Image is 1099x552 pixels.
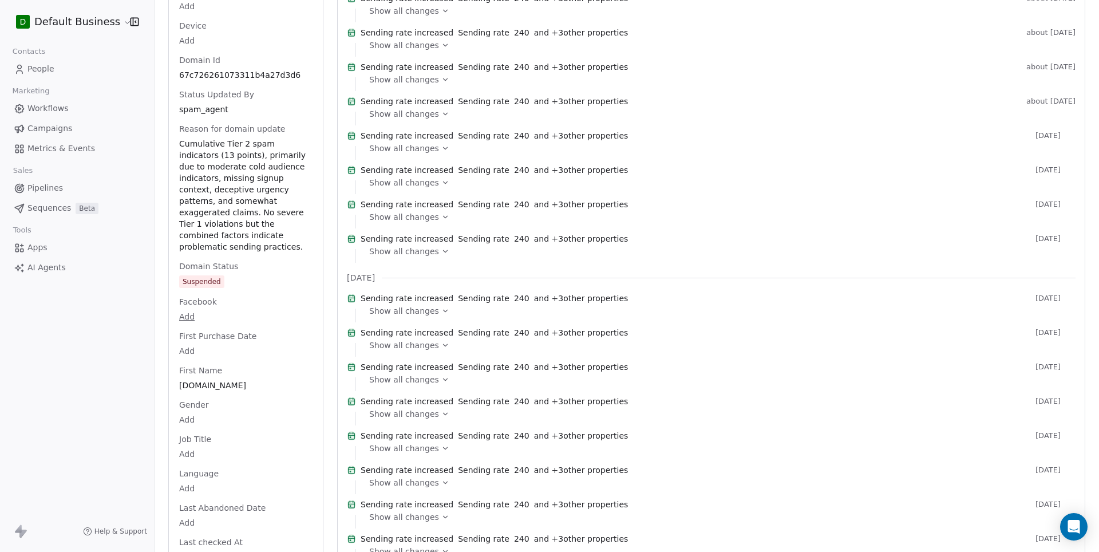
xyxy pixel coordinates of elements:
[369,246,439,257] span: Show all changes
[534,130,628,141] span: and + 3 other properties
[534,464,628,476] span: and + 3 other properties
[179,380,313,391] span: [DOMAIN_NAME]
[27,123,72,135] span: Campaigns
[458,96,509,107] span: Sending rate
[534,499,628,510] span: and + 3 other properties
[177,330,259,342] span: First Purchase Date
[9,119,145,138] a: Campaigns
[177,433,214,445] span: Job Title
[1035,500,1076,509] span: [DATE]
[8,222,36,239] span: Tools
[458,130,509,141] span: Sending rate
[369,477,1068,488] a: Show all changes
[458,199,509,210] span: Sending rate
[369,108,1068,120] a: Show all changes
[9,179,145,198] a: Pipelines
[514,327,529,338] span: 240
[534,361,628,373] span: and + 3 other properties
[534,396,628,407] span: and + 3 other properties
[534,27,628,38] span: and + 3 other properties
[534,293,628,304] span: and + 3 other properties
[34,14,120,29] span: Default Business
[534,327,628,338] span: and + 3 other properties
[1035,131,1076,140] span: [DATE]
[514,96,529,107] span: 240
[534,199,628,210] span: and + 3 other properties
[1035,234,1076,243] span: [DATE]
[1035,294,1076,303] span: [DATE]
[369,143,439,154] span: Show all changes
[514,499,529,510] span: 240
[27,202,71,214] span: Sequences
[179,138,313,253] span: Cumulative Tier 2 spam indicators (13 points), primarily due to moderate cold audience indicators...
[361,430,453,441] span: Sending rate increased
[1035,466,1076,475] span: [DATE]
[361,61,453,73] span: Sending rate increased
[361,396,453,407] span: Sending rate increased
[1035,200,1076,209] span: [DATE]
[177,54,223,66] span: Domain Id
[369,340,439,351] span: Show all changes
[369,340,1068,351] a: Show all changes
[179,69,313,81] span: 67c726261073311b4a27d3d6
[347,272,375,283] span: [DATE]
[361,499,453,510] span: Sending rate increased
[179,448,313,460] span: Add
[179,35,313,46] span: Add
[369,408,439,420] span: Show all changes
[83,527,147,536] a: Help & Support
[94,527,147,536] span: Help & Support
[1060,513,1088,541] div: Open Intercom Messenger
[1035,165,1076,175] span: [DATE]
[369,211,1068,223] a: Show all changes
[9,139,145,158] a: Metrics & Events
[9,99,145,118] a: Workflows
[458,464,509,476] span: Sending rate
[369,374,1068,385] a: Show all changes
[1035,328,1076,337] span: [DATE]
[9,258,145,277] a: AI Agents
[76,203,98,214] span: Beta
[514,361,529,373] span: 240
[369,443,1068,454] a: Show all changes
[534,430,628,441] span: and + 3 other properties
[361,464,453,476] span: Sending rate increased
[369,5,1068,17] a: Show all changes
[183,276,221,287] div: Suspended
[177,365,224,376] span: First Name
[458,533,509,545] span: Sending rate
[514,464,529,476] span: 240
[1035,534,1076,543] span: [DATE]
[9,238,145,257] a: Apps
[177,468,221,479] span: Language
[514,430,529,441] span: 240
[514,61,529,73] span: 240
[9,199,145,218] a: SequencesBeta
[179,517,313,529] span: Add
[179,311,313,322] span: Add
[27,242,48,254] span: Apps
[361,293,453,304] span: Sending rate increased
[514,164,529,176] span: 240
[458,27,509,38] span: Sending rate
[458,164,509,176] span: Sending rate
[458,293,509,304] span: Sending rate
[534,61,628,73] span: and + 3 other properties
[8,162,38,179] span: Sales
[361,327,453,338] span: Sending rate increased
[1026,62,1076,72] span: about [DATE]
[458,430,509,441] span: Sending rate
[361,130,453,141] span: Sending rate increased
[514,233,529,245] span: 240
[1026,28,1076,37] span: about [DATE]
[534,164,628,176] span: and + 3 other properties
[369,211,439,223] span: Show all changes
[177,502,268,514] span: Last Abandoned Date
[361,27,453,38] span: Sending rate increased
[27,262,66,274] span: AI Agents
[369,40,1068,51] a: Show all changes
[177,399,211,411] span: Gender
[179,345,313,357] span: Add
[369,40,439,51] span: Show all changes
[177,261,240,272] span: Domain Status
